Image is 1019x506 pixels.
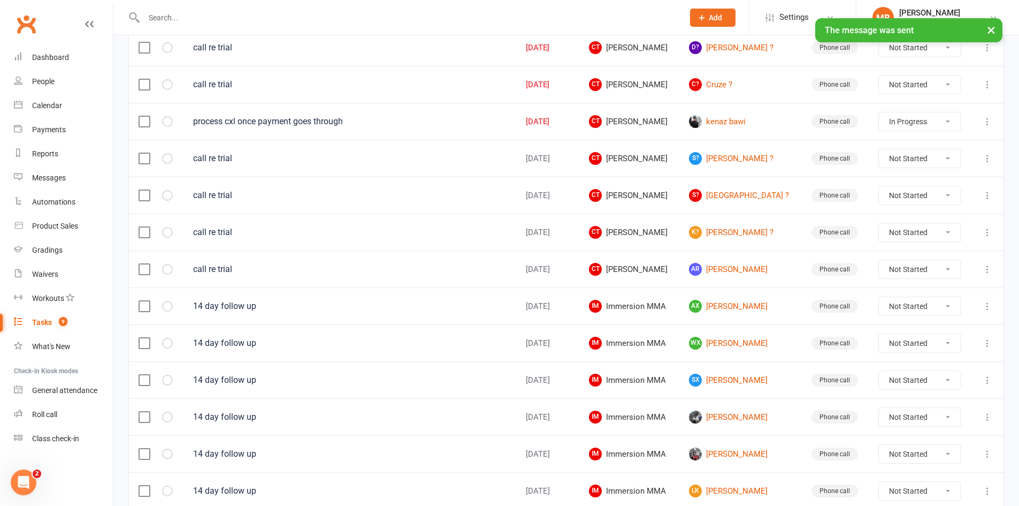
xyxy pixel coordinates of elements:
a: Gradings [14,238,113,262]
a: Automations [14,190,113,214]
input: Search... [141,10,676,25]
div: Gradings [32,246,63,254]
div: 14 day follow up [193,301,506,312]
span: K? [689,226,702,239]
a: AR[PERSON_NAME] [689,263,792,276]
div: [DATE] [526,487,570,496]
div: Phone call [811,189,858,202]
div: Waivers [32,270,58,278]
span: [PERSON_NAME] [589,263,670,276]
span: IM [589,411,602,424]
a: People [14,70,113,94]
div: [DATE] [526,191,570,200]
div: Workouts [32,294,64,303]
div: [DATE] [526,339,570,348]
div: call re trial [193,227,506,238]
div: Product Sales [32,222,78,230]
div: 14 day follow up [193,375,506,386]
div: Phone call [811,78,858,91]
span: SX [689,374,702,387]
span: Add [709,13,722,22]
span: CT [589,152,602,165]
div: Dashboard [32,53,69,62]
a: kenaz bawi [689,115,792,128]
span: IM [589,485,602,497]
span: Immersion MMA [589,411,670,424]
span: CT [589,226,602,239]
button: × [982,18,1001,41]
span: CT [589,41,602,54]
div: 14 day follow up [193,338,506,349]
div: Phone call [811,263,858,276]
a: Clubworx [13,11,40,37]
a: Product Sales [14,214,113,238]
a: Calendar [14,94,113,118]
div: Phone call [811,374,858,387]
div: What's New [32,342,71,351]
img: Ronan Johnson [689,448,702,460]
a: Workouts [14,286,113,311]
div: Phone call [811,152,858,165]
a: Messages [14,166,113,190]
a: D?[PERSON_NAME] ? [689,41,792,54]
a: K?[PERSON_NAME] ? [689,226,792,239]
a: General attendance kiosk mode [14,379,113,403]
span: 2 [33,470,41,478]
a: S?[GEOGRAPHIC_DATA] ? [689,189,792,202]
a: SX[PERSON_NAME] [689,374,792,387]
div: Reports [32,149,58,158]
div: [PERSON_NAME] [899,8,989,18]
div: Phone call [811,485,858,497]
a: What's New [14,335,113,359]
div: Phone call [811,300,858,313]
div: Roll call [32,410,57,419]
div: call re trial [193,264,506,275]
button: Add [690,9,735,27]
span: IM [589,300,602,313]
span: [PERSON_NAME] [589,78,670,91]
span: CT [589,78,602,91]
a: C?Cruze ? [689,78,792,91]
a: Class kiosk mode [14,427,113,451]
div: 14 day follow up [193,486,506,496]
div: [DATE] [526,413,570,422]
div: [DATE] [526,302,570,311]
span: IM [589,374,602,387]
div: Phone call [811,448,858,460]
span: LK [689,485,702,497]
div: People [32,77,55,86]
div: 14 day follow up [193,412,506,422]
div: Phone call [811,411,858,424]
div: Phone call [811,226,858,239]
div: call re trial [193,153,506,164]
a: [PERSON_NAME] [689,448,792,460]
div: process cxl once payment goes through [193,116,506,127]
span: AR [689,263,702,276]
div: Payments [32,125,66,134]
span: Immersion MMA [589,300,670,313]
span: C? [689,78,702,91]
div: Automations [32,198,75,206]
a: Tasks 9 [14,311,113,335]
div: General attendance [32,386,97,395]
div: Tasks [32,318,52,327]
div: The message was sent [815,18,1002,42]
span: WX [689,337,702,350]
a: Roll call [14,403,113,427]
a: LK[PERSON_NAME] [689,485,792,497]
span: Immersion MMA [589,374,670,387]
span: D? [689,41,702,54]
div: call re trial [193,42,506,53]
div: [DATE] [526,43,570,52]
div: [DATE] [526,154,570,163]
img: kenaz bawi [689,115,702,128]
span: IM [589,337,602,350]
span: [PERSON_NAME] [589,189,670,202]
div: [DATE] [526,80,570,89]
div: call re trial [193,190,506,201]
span: CT [589,189,602,202]
span: Immersion MMA [589,448,670,460]
div: [DATE] [526,265,570,274]
a: Dashboard [14,46,113,70]
a: [PERSON_NAME] [689,411,792,424]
